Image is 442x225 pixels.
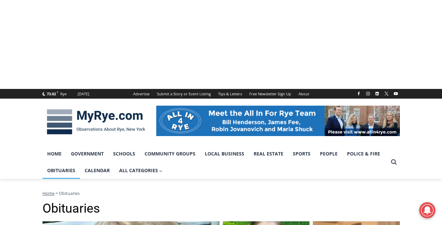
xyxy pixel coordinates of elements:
[140,145,200,162] a: Community Groups
[66,145,108,162] a: Government
[246,89,295,99] a: Free Newsletter Sign Up
[42,145,388,179] nav: Primary Navigation
[315,145,342,162] a: People
[129,89,153,99] a: Advertise
[373,90,381,98] a: Linkedin
[57,90,58,94] span: F
[156,106,400,136] img: All in for Rye
[42,201,400,216] h1: Obituaries
[382,90,390,98] a: X
[355,90,363,98] a: Facebook
[114,162,167,179] a: All Categories
[60,91,67,97] div: Rye
[214,89,246,99] a: Tips & Letters
[56,190,58,196] span: >
[119,167,163,174] span: All Categories
[288,145,315,162] a: Sports
[78,91,89,97] div: [DATE]
[342,145,385,162] a: Police & Fire
[108,145,140,162] a: Schools
[42,162,80,179] a: Obituaries
[59,190,80,196] span: Obituaries
[392,90,400,98] a: YouTube
[295,89,313,99] a: About
[388,156,400,168] button: View Search Form
[42,190,55,196] a: Home
[249,145,288,162] a: Real Estate
[42,105,150,139] img: MyRye.com
[364,90,372,98] a: Instagram
[153,89,214,99] a: Submit a Story or Event Listing
[47,91,56,96] span: 73.02
[80,162,114,179] a: Calendar
[200,145,249,162] a: Local Business
[42,190,400,197] nav: Breadcrumbs
[42,145,66,162] a: Home
[129,89,313,99] nav: Secondary Navigation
